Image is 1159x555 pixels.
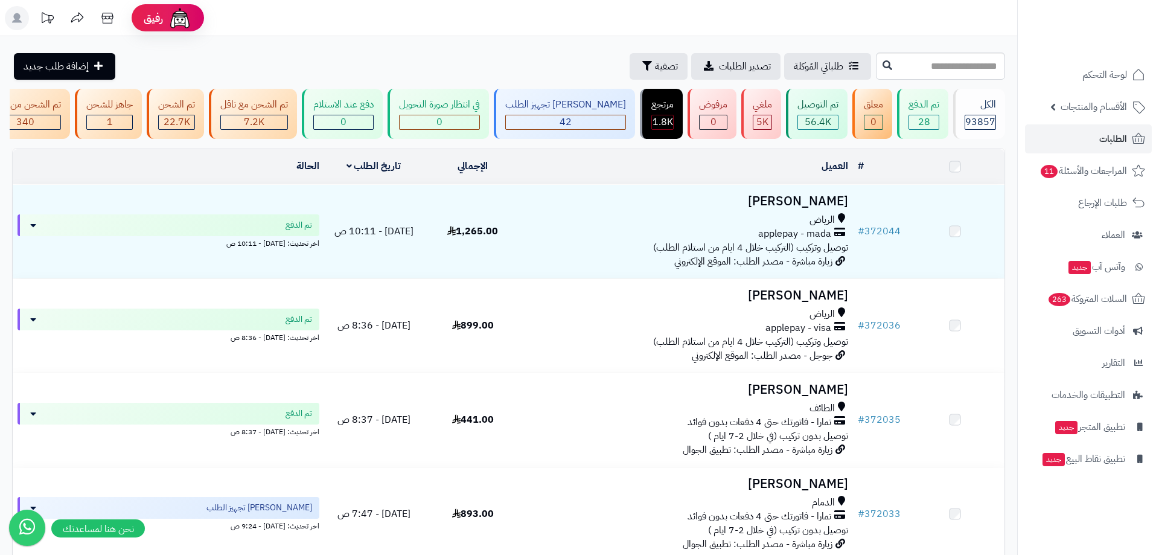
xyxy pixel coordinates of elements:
span: 1.8K [653,115,673,129]
a: السلات المتروكة263 [1025,284,1152,313]
a: # [858,159,864,173]
span: 441.00 [452,412,494,427]
div: جاهز للشحن [86,98,133,112]
span: تم الدفع [286,408,312,420]
div: 42 [506,115,625,129]
span: جديد [1042,453,1065,466]
span: التطبيقات والخدمات [1052,387,1125,403]
a: طلباتي المُوكلة [784,53,871,80]
div: الكل [965,98,996,112]
span: [DATE] - 8:36 ص [337,318,410,333]
a: طلبات الإرجاع [1025,188,1152,217]
span: 263 [1049,293,1070,306]
span: إضافة طلب جديد [24,59,89,74]
span: الرياض [809,213,835,227]
span: [PERSON_NAME] تجهيز الطلب [206,502,312,514]
a: #372044 [858,224,901,239]
a: التطبيقات والخدمات [1025,380,1152,409]
span: [DATE] - 8:37 ص [337,412,410,427]
div: 1 [87,115,132,129]
div: 28 [909,115,939,129]
a: الإجمالي [458,159,488,173]
div: دفع عند الاستلام [313,98,374,112]
span: # [858,318,864,333]
a: #372036 [858,318,901,333]
span: جديد [1055,421,1078,434]
a: تحديثات المنصة [32,6,62,33]
div: 56408 [798,115,838,129]
span: جديد [1068,261,1091,274]
div: اخر تحديث: [DATE] - 8:37 ص [18,425,319,437]
span: توصيل بدون تركيب (في خلال 2-7 ايام ) [708,429,848,443]
span: رفيق [144,11,163,25]
a: أدوات التسويق [1025,316,1152,345]
div: معلق [864,98,883,112]
a: العميل [822,159,848,173]
a: لوحة التحكم [1025,60,1152,89]
h3: [PERSON_NAME] [528,194,848,208]
a: #372035 [858,412,901,427]
div: اخر تحديث: [DATE] - 8:36 ص [18,330,319,343]
span: تمارا - فاتورتك حتى 4 دفعات بدون فوائد [688,510,831,524]
a: تاريخ الطلب [346,159,401,173]
span: تصدير الطلبات [719,59,771,74]
div: مرتجع [651,98,674,112]
img: ai-face.png [168,6,192,30]
span: العملاء [1102,226,1125,243]
span: 5K [756,115,768,129]
span: الطائف [809,402,835,415]
a: معلق 0 [850,89,895,139]
span: 1,265.00 [447,224,498,239]
span: توصيل بدون تركيب (في خلال 2-7 ايام ) [708,523,848,537]
div: اخر تحديث: [DATE] - 9:24 ص [18,519,319,531]
span: السلات المتروكة [1047,290,1127,307]
a: العملاء [1025,220,1152,249]
a: التقارير [1025,348,1152,377]
span: تطبيق نقاط البيع [1041,451,1125,467]
a: في انتظار صورة التحويل 0 [385,89,491,139]
span: 28 [918,115,930,129]
div: 0 [700,115,727,129]
span: طلباتي المُوكلة [794,59,843,74]
span: أدوات التسويق [1073,322,1125,339]
div: 0 [400,115,479,129]
button: تصفية [630,53,688,80]
span: التقارير [1102,354,1125,371]
span: تم الدفع [286,219,312,231]
span: تصفية [655,59,678,74]
span: 11 [1041,165,1058,178]
h3: [PERSON_NAME] [528,383,848,397]
div: 1798 [652,115,673,129]
span: تطبيق المتجر [1054,419,1125,435]
a: المراجعات والأسئلة11 [1025,156,1152,185]
h3: [PERSON_NAME] [528,477,848,491]
div: 7223 [221,115,287,129]
span: applepay - visa [765,321,831,335]
div: 4950 [753,115,771,129]
a: #372033 [858,507,901,521]
span: تمارا - فاتورتك حتى 4 دفعات بدون فوائد [688,415,831,429]
span: زيارة مباشرة - مصدر الطلب: تطبيق الجوال [683,537,832,551]
a: الحالة [296,159,319,173]
span: 7.2K [244,115,264,129]
span: 56.4K [805,115,831,129]
h3: [PERSON_NAME] [528,289,848,303]
span: 1 [107,115,113,129]
span: [DATE] - 10:11 ص [334,224,413,239]
span: 22.7K [164,115,190,129]
span: توصيل وتركيب (التركيب خلال 4 ايام من استلام الطلب) [653,240,848,255]
span: # [858,224,864,239]
span: 893.00 [452,507,494,521]
span: الطلبات [1099,130,1127,147]
a: تصدير الطلبات [691,53,781,80]
a: الطلبات [1025,124,1152,153]
div: 0 [314,115,373,129]
div: 22748 [159,115,194,129]
span: جوجل - مصدر الطلب: الموقع الإلكتروني [692,348,832,363]
a: [PERSON_NAME] تجهيز الطلب 42 [491,89,637,139]
div: [PERSON_NAME] تجهيز الطلب [505,98,626,112]
span: طلبات الإرجاع [1078,194,1127,211]
div: ملغي [753,98,772,112]
a: إضافة طلب جديد [14,53,115,80]
div: تم الدفع [908,98,939,112]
